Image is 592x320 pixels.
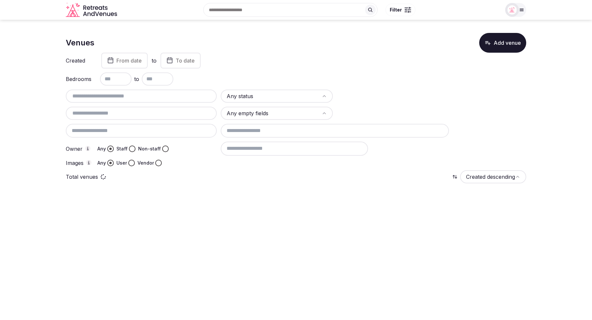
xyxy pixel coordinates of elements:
label: to [152,57,157,64]
label: Vendor [137,160,154,166]
button: Add venue [479,33,526,53]
label: Non-staff [138,146,161,152]
span: To date [176,57,195,64]
button: Owner [85,146,90,151]
label: Staff [116,146,128,152]
label: Created [66,58,92,63]
button: To date [160,53,201,68]
span: Filter [390,7,402,13]
button: From date [101,53,148,68]
svg: Retreats and Venues company logo [66,3,118,17]
span: From date [116,57,142,64]
a: Visit the homepage [66,3,118,17]
span: to [134,75,139,83]
button: Images [86,160,91,165]
label: Bedrooms [66,76,92,82]
label: User [116,160,127,166]
p: Total venues [66,173,98,180]
label: Any [97,146,106,152]
label: Images [66,160,92,166]
h1: Venues [66,37,94,48]
img: Matt Grant Oakes [507,5,517,14]
button: Filter [385,4,415,16]
label: Any [97,160,106,166]
label: Owner [66,146,92,152]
